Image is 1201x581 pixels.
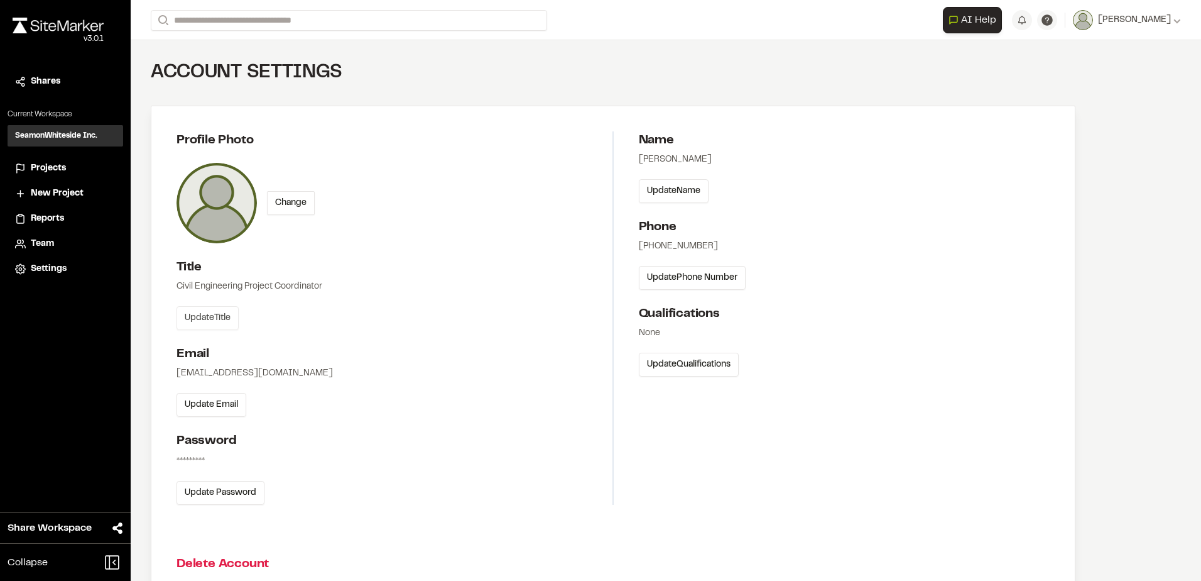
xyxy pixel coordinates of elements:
[639,179,709,203] button: UpdateName
[8,109,123,120] p: Current Workspace
[177,481,264,505] button: Update Password
[15,187,116,201] a: New Project
[15,130,97,141] h3: SeamonWhiteside Inc.
[13,33,104,45] div: Oh geez...please don't...
[943,7,1007,33] div: Open AI Assistant
[639,153,1051,167] div: [PERSON_NAME]
[177,163,257,243] div: Click or Drag and Drop to change photo
[8,521,92,536] span: Share Workspace
[151,60,1075,86] h1: Account Settings
[639,266,746,290] button: UpdatePhone Number
[639,218,1051,237] h2: Phone
[177,163,257,243] img: User upload
[13,18,104,33] img: rebrand.png
[639,240,1051,253] div: [PHONE_NUMBER]
[177,258,612,277] h2: Title
[177,345,612,364] h2: Email
[15,212,116,226] a: Reports
[31,262,67,276] span: Settings
[31,212,64,226] span: Reports
[31,187,84,201] span: New Project
[639,305,1051,324] h2: Qualifications
[177,432,612,451] h2: Password
[1073,10,1093,30] img: User
[15,262,116,276] a: Settings
[177,306,239,330] button: UpdateTitle
[177,131,612,150] h2: Profile Photo
[177,555,1050,574] h1: Delete Account
[177,280,612,294] div: Civil Engineering Project Coordinator
[31,237,54,251] span: Team
[639,353,739,377] button: UpdateQualifications
[961,13,996,28] span: AI Help
[639,131,1051,150] h2: Name
[31,75,60,89] span: Shares
[15,162,116,175] a: Projects
[8,555,48,570] span: Collapse
[943,7,1002,33] button: Open AI Assistant
[151,10,173,31] button: Search
[15,237,116,251] a: Team
[177,393,246,417] button: Update Email
[1098,13,1171,27] span: [PERSON_NAME]
[639,326,1051,340] div: None
[15,75,116,89] a: Shares
[31,162,66,175] span: Projects
[267,191,315,215] button: Change
[177,367,612,380] div: [EMAIL_ADDRESS][DOMAIN_NAME]
[1073,10,1181,30] button: [PERSON_NAME]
